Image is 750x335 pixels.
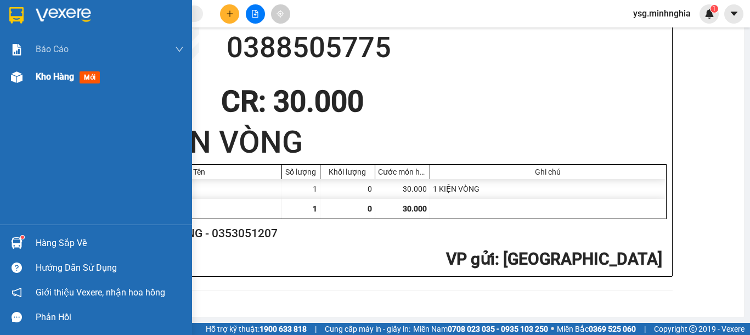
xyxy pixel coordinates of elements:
[63,7,155,21] b: [PERSON_NAME]
[5,69,190,87] b: GỬI : [GEOGRAPHIC_DATA]
[117,248,662,271] h2: : [GEOGRAPHIC_DATA]
[227,30,667,65] h2: 0388505775
[220,4,239,24] button: plus
[175,45,184,54] span: down
[375,179,430,199] div: 30.000
[12,263,22,273] span: question-circle
[221,85,364,119] span: CR : 30.000
[413,323,548,335] span: Miền Nam
[5,38,209,52] li: 02523854854
[226,10,234,18] span: plus
[21,236,24,239] sup: 1
[282,179,320,199] div: 1
[36,42,69,56] span: Báo cáo
[710,5,718,13] sup: 1
[325,323,410,335] span: Cung cấp máy in - giấy in:
[246,4,265,24] button: file-add
[433,168,663,176] div: Ghi chú
[206,323,307,335] span: Hỗ trợ kỹ thuật:
[368,204,372,213] span: 0
[11,44,22,55] img: solution-icon
[644,323,646,335] span: |
[251,10,259,18] span: file-add
[724,4,743,24] button: caret-down
[624,7,700,20] span: ysg.minhnghia
[378,168,427,176] div: Cước món hàng
[63,40,72,49] span: phone
[117,225,662,243] h2: Người gửi: CÔNG - 0353051207
[12,312,22,322] span: message
[689,325,697,333] span: copyright
[117,179,282,199] div: (Bất kỳ)
[36,235,184,252] div: Hàng sắp về
[117,121,667,164] h1: 1 KIỆN VÒNG
[277,10,284,18] span: aim
[589,325,636,333] strong: 0369 525 060
[12,287,22,298] span: notification
[430,179,666,199] div: 1 KIỆN VÒNG
[36,260,184,276] div: Hướng dẫn sử dụng
[446,249,495,269] span: VP gửi
[36,309,184,326] div: Phản hồi
[260,325,307,333] strong: 1900 633 818
[11,237,22,249] img: warehouse-icon
[36,286,165,299] span: Giới thiệu Vexere, nhận hoa hồng
[36,71,74,82] span: Kho hàng
[323,168,372,176] div: Khối lượng
[551,327,554,331] span: ⚪️
[80,71,100,83] span: mới
[557,323,636,335] span: Miền Bắc
[9,7,24,24] img: logo-vxr
[320,179,375,199] div: 0
[63,26,72,35] span: environment
[448,325,548,333] strong: 0708 023 035 - 0935 103 250
[5,5,60,60] img: logo.jpg
[313,204,317,213] span: 1
[729,9,739,19] span: caret-down
[712,5,716,13] span: 1
[704,9,714,19] img: icon-new-feature
[271,4,290,24] button: aim
[11,71,22,83] img: warehouse-icon
[120,168,279,176] div: Tên
[315,323,317,335] span: |
[403,204,427,213] span: 30.000
[5,24,209,38] li: 01 [PERSON_NAME]
[285,168,317,176] div: Số lượng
